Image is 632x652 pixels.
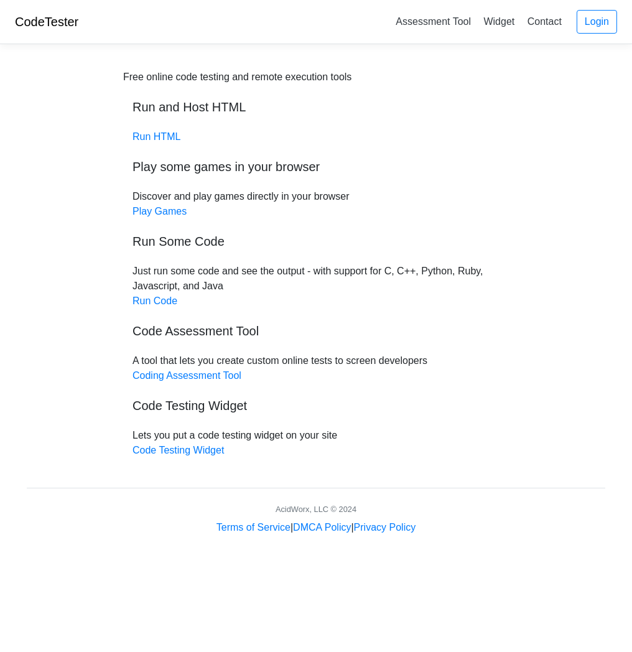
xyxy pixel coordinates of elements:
[216,520,416,535] div: | |
[293,522,351,533] a: DMCA Policy
[123,70,509,458] div: Discover and play games directly in your browser Just run some code and see the output - with sup...
[132,296,177,306] a: Run Code
[478,11,519,32] a: Widget
[132,159,500,174] h5: Play some games in your browser
[391,11,476,32] a: Assessment Tool
[132,324,500,338] h5: Code Assessment Tool
[216,522,290,533] a: Terms of Service
[132,206,187,217] a: Play Games
[15,15,78,29] a: CodeTester
[123,70,351,85] div: Free online code testing and remote execution tools
[523,11,567,32] a: Contact
[132,100,500,114] h5: Run and Host HTML
[132,131,180,142] a: Run HTML
[577,10,617,34] a: Login
[132,370,241,381] a: Coding Assessment Tool
[354,522,416,533] a: Privacy Policy
[276,503,356,515] div: AcidWorx, LLC © 2024
[132,445,224,455] a: Code Testing Widget
[132,398,500,413] h5: Code Testing Widget
[132,234,500,249] h5: Run Some Code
